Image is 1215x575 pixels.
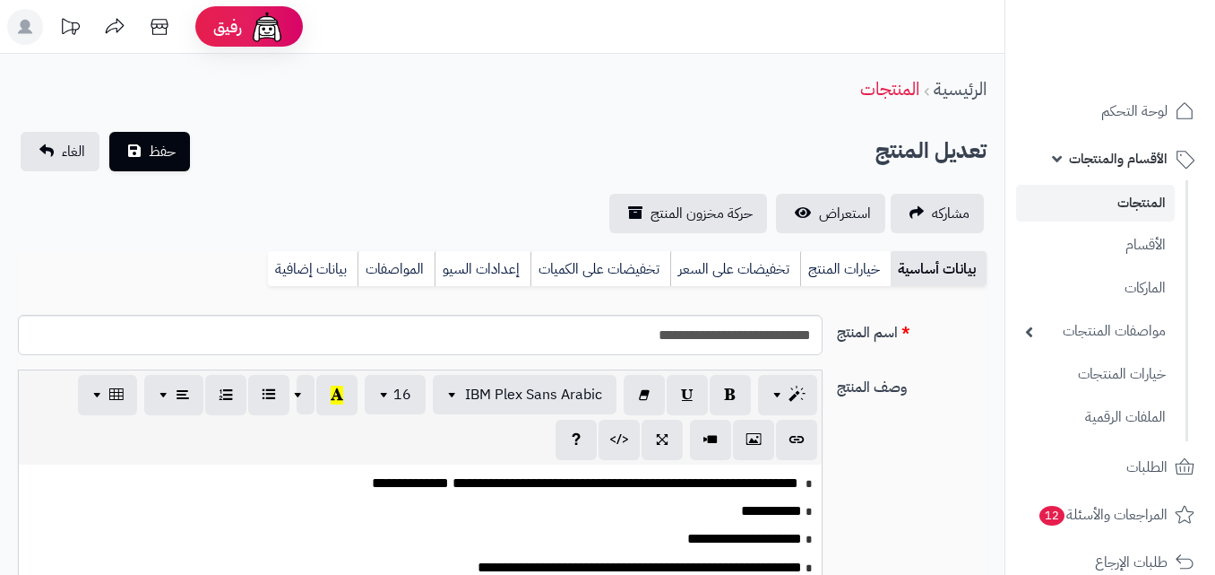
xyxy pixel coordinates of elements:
[21,132,99,171] a: الغاء
[149,141,176,162] span: حفظ
[670,251,800,287] a: تخفيضات على السعر
[819,203,871,224] span: استعراض
[830,370,994,398] label: وصف المنتج
[932,203,969,224] span: مشاركه
[1093,16,1198,54] img: logo-2.png
[609,194,767,233] a: حركة مخزون المنتج
[465,384,602,405] span: IBM Plex Sans Arabic
[1016,446,1204,489] a: الطلبات
[47,9,92,49] a: تحديثات المنصة
[651,203,753,224] span: حركة مخزون المنتج
[433,375,616,414] button: IBM Plex Sans Arabic
[1016,312,1175,351] a: مواصفات المنتجات
[249,9,285,45] img: ai-face.png
[358,251,435,287] a: المواصفات
[1038,502,1168,527] span: المراجعات والأسئلة
[1016,269,1175,308] a: الماركات
[365,375,426,414] button: 16
[1038,505,1066,527] span: 12
[1016,90,1204,133] a: لوحة التحكم
[1016,226,1175,265] a: الأقسام
[435,251,530,287] a: إعدادات السيو
[1016,185,1175,222] a: المنتجات
[1016,398,1175,437] a: الملفات الرقمية
[800,251,891,287] a: خيارات المنتج
[1016,493,1204,536] a: المراجعات والأسئلة12
[934,75,987,102] a: الرئيسية
[62,141,85,162] span: الغاء
[860,75,919,102] a: المنتجات
[1095,550,1168,575] span: طلبات الإرجاع
[1016,355,1175,394] a: خيارات المنتجات
[891,251,987,287] a: بيانات أساسية
[1069,146,1168,171] span: الأقسام والمنتجات
[530,251,670,287] a: تخفيضات على الكميات
[213,16,242,38] span: رفيق
[830,315,994,344] label: اسم المنتج
[268,251,358,287] a: بيانات إضافية
[875,133,987,170] h2: تعديل المنتج
[1126,455,1168,480] span: الطلبات
[1101,99,1168,124] span: لوحة التحكم
[109,132,190,171] button: حفظ
[393,384,411,405] span: 16
[776,194,885,233] a: استعراض
[891,194,984,233] a: مشاركه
